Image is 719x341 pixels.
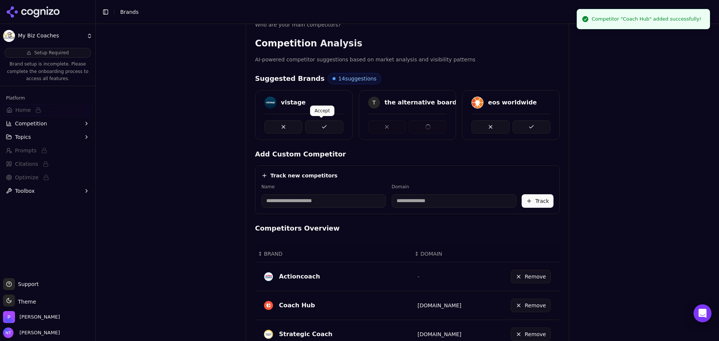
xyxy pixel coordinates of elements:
div: vistage [281,98,306,107]
span: 14 suggestions [339,75,377,82]
span: My Biz Coaches [18,33,84,39]
label: Domain [392,184,517,190]
img: actioncoach [264,272,273,281]
nav: breadcrumb [120,8,139,16]
img: Strategic Coach [264,330,273,339]
button: Topics [3,131,92,143]
span: DOMAIN [421,250,442,258]
img: Nate Tower [3,328,13,338]
div: Open Intercom Messenger [694,304,712,322]
img: vistage [264,97,276,109]
button: Remove [511,328,551,341]
span: Support [15,280,39,288]
button: Competition [3,118,92,130]
p: Brand setup is incomplete. Please complete the onboarding process to access all features. [4,61,91,83]
div: Platform [3,92,92,104]
label: Name [261,184,386,190]
span: - [418,274,419,280]
button: Open organization switcher [3,311,60,323]
span: Citations [15,160,38,168]
span: Perrill [19,314,60,320]
h3: Competition Analysis [255,37,560,49]
img: My Biz Coaches [3,30,15,42]
h4: Suggested Brands [255,73,325,84]
div: Who are your main competitors? [255,21,560,28]
div: ↕DOMAIN [415,250,474,258]
div: the alternative board (tab) [385,98,476,107]
div: Coach Hub [279,301,315,310]
h4: Track new competitors [270,172,337,179]
span: T [368,97,380,109]
div: ↕BRAND [258,250,409,258]
span: Brands [120,9,139,15]
span: Theme [15,299,36,305]
img: eos worldwide [471,97,483,109]
div: eos worldwide [488,98,537,107]
div: Strategic Coach [279,330,333,339]
img: Coach Hub [264,301,273,310]
span: Toolbox [15,187,35,195]
span: Competition [15,120,47,127]
a: [DOMAIN_NAME] [418,302,461,308]
p: Accept [315,108,330,114]
button: Open user button [3,328,60,338]
div: Actioncoach [279,272,320,281]
button: Track [522,194,553,208]
p: AI-powered competitor suggestions based on market analysis and visibility patterns [255,55,560,64]
a: [DOMAIN_NAME] [418,331,461,337]
span: Topics [15,133,31,141]
img: Perrill [3,311,15,323]
h4: Competitors Overview [255,223,560,234]
button: Remove [511,270,551,283]
span: Prompts [15,147,37,154]
span: BRAND [264,250,283,258]
span: Home [15,106,31,114]
th: BRAND [255,246,412,262]
h4: Add Custom Competitor [255,149,560,159]
button: Toolbox [3,185,92,197]
span: Setup Required [34,50,69,56]
th: DOMAIN [412,246,477,262]
div: Competitor "Coach Hub" added successfully! [592,15,701,23]
span: Optimize [15,174,39,181]
span: [PERSON_NAME] [16,329,60,336]
button: Remove [511,299,551,312]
